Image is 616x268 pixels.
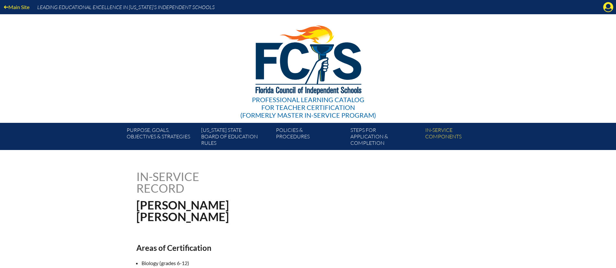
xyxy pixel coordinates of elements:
a: Steps forapplication & completion [348,125,422,150]
a: Main Site [1,3,32,11]
h1: In-service record [136,171,267,194]
span: for Teacher Certification [261,103,355,111]
a: In-servicecomponents [423,125,497,150]
div: Professional Learning Catalog (formerly Master In-service Program) [240,96,376,119]
a: Purpose, goals,objectives & strategies [124,125,199,150]
a: [US_STATE] StateBoard of Education rules [199,125,273,150]
li: Biology (grades 6-12) [142,259,370,267]
a: Professional Learning Catalog for Teacher Certification(formerly Master In-service Program) [238,13,379,120]
svg: Manage account [603,2,613,12]
a: Policies &Procedures [273,125,348,150]
h1: [PERSON_NAME] [PERSON_NAME] [136,199,349,222]
img: FCISlogo221.eps [241,14,375,102]
h2: Areas of Certification [136,243,364,252]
